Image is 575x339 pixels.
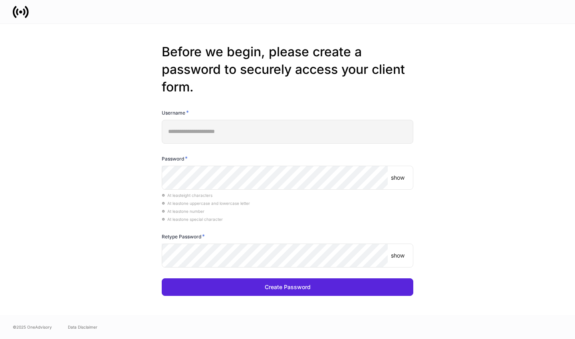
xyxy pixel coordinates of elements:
p: show [391,252,404,260]
h6: Username [162,109,189,117]
h6: Retype Password [162,232,205,240]
a: Data Disclaimer [68,324,97,330]
span: At least eight characters [162,193,212,198]
div: Create Password [265,284,311,290]
h2: Before we begin, please create a password to securely access your client form. [162,43,413,96]
h6: Password [162,155,188,163]
p: show [391,174,404,182]
span: At least one special character [162,217,223,222]
span: At least one number [162,209,204,214]
span: At least one uppercase and lowercase letter [162,201,250,206]
button: Create Password [162,278,413,296]
span: © 2025 OneAdvisory [13,324,52,330]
